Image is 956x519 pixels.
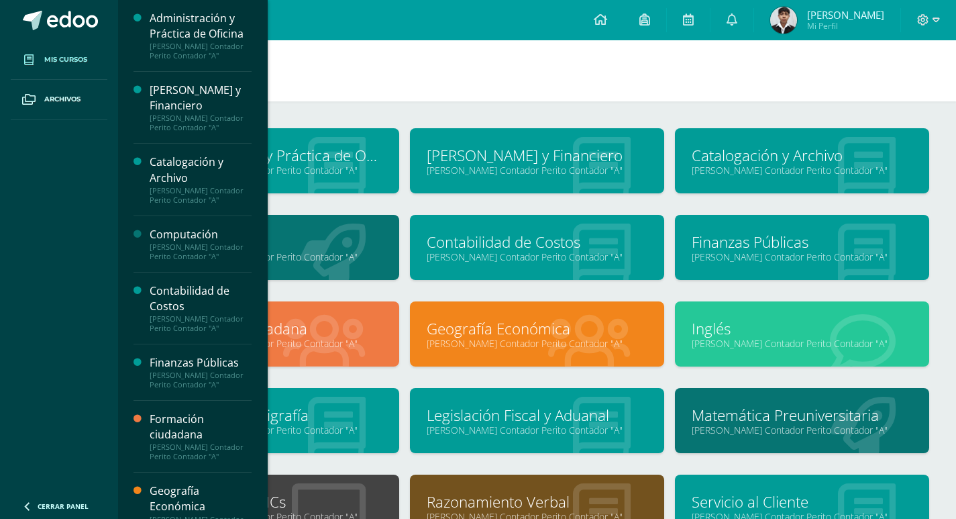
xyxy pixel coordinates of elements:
[150,283,252,333] a: Contabilidad de Costos[PERSON_NAME] Contador Perito Contador "A"
[162,405,382,426] a: Lectura/Ortocaligrafía
[692,491,912,512] a: Servicio al Cliente
[427,145,647,166] a: [PERSON_NAME] y Financiero
[427,164,647,177] a: [PERSON_NAME] Contador Perito Contador "A"
[44,54,87,65] span: Mis cursos
[692,164,912,177] a: [PERSON_NAME] Contador Perito Contador "A"
[150,355,252,389] a: Finanzas Públicas[PERSON_NAME] Contador Perito Contador "A"
[162,164,382,177] a: [PERSON_NAME] Contador Perito Contador "A"
[150,11,252,42] div: Administración y Práctica de Oficina
[162,145,382,166] a: Administración y Práctica de Oficina
[427,337,647,350] a: [PERSON_NAME] Contador Perito Contador "A"
[150,154,252,204] a: Catalogación y Archivo[PERSON_NAME] Contador Perito Contador "A"
[150,42,252,60] div: [PERSON_NAME] Contador Perito Contador "A"
[150,412,252,442] div: Formación ciudadana
[38,502,89,511] span: Cerrar panel
[692,424,912,436] a: [PERSON_NAME] Contador Perito Contador "A"
[150,154,252,185] div: Catalogación y Archivo
[150,283,252,314] div: Contabilidad de Costos
[150,483,252,514] div: Geografía Económica
[150,412,252,461] a: Formación ciudadana[PERSON_NAME] Contador Perito Contador "A"
[807,20,884,32] span: Mi Perfil
[162,337,382,350] a: [PERSON_NAME] Contador Perito Contador "A"
[770,7,797,34] img: 3ee4488408da3231419a6f952fd97a61.png
[692,405,912,426] a: Matemática Preuniversitaria
[427,424,647,436] a: [PERSON_NAME] Contador Perito Contador "A"
[692,337,912,350] a: [PERSON_NAME] Contador Perito Contador "A"
[150,186,252,205] div: [PERSON_NAME] Contador Perito Contador "A"
[11,40,107,80] a: Mis cursos
[150,113,252,132] div: [PERSON_NAME] Contador Perito Contador "A"
[150,11,252,60] a: Administración y Práctica de Oficina[PERSON_NAME] Contador Perito Contador "A"
[150,83,252,113] div: [PERSON_NAME] y Financiero
[807,8,884,21] span: [PERSON_NAME]
[150,83,252,132] a: [PERSON_NAME] y Financiero[PERSON_NAME] Contador Perito Contador "A"
[692,232,912,252] a: Finanzas Públicas
[150,314,252,333] div: [PERSON_NAME] Contador Perito Contador "A"
[427,250,647,263] a: [PERSON_NAME] Contador Perito Contador "A"
[427,491,647,512] a: Razonamiento Verbal
[427,405,647,426] a: Legislación Fiscal y Aduanal
[150,242,252,261] div: [PERSON_NAME] Contador Perito Contador "A"
[11,80,107,120] a: Archivos
[692,318,912,339] a: Inglés
[162,318,382,339] a: Formación ciudadana
[162,424,382,436] a: [PERSON_NAME] Contador Perito Contador "A"
[44,94,81,105] span: Archivos
[150,355,252,371] div: Finanzas Públicas
[150,371,252,389] div: [PERSON_NAME] Contador Perito Contador "A"
[150,442,252,461] div: [PERSON_NAME] Contador Perito Contador "A"
[150,227,252,242] div: Computación
[692,250,912,263] a: [PERSON_NAME] Contador Perito Contador "A"
[162,491,382,512] a: Mecanografía TICs
[162,232,382,252] a: Computación
[150,227,252,261] a: Computación[PERSON_NAME] Contador Perito Contador "A"
[162,250,382,263] a: [PERSON_NAME] Contador Perito Contador "A"
[692,145,912,166] a: Catalogación y Archivo
[427,318,647,339] a: Geografía Económica
[427,232,647,252] a: Contabilidad de Costos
